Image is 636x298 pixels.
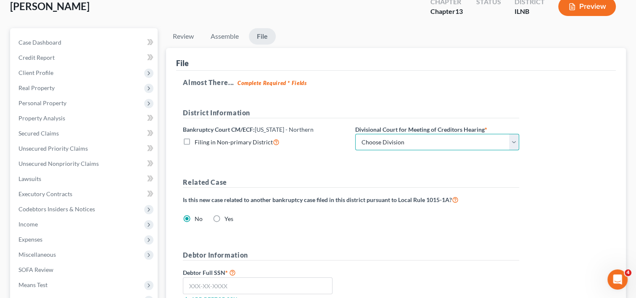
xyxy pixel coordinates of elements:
[12,111,158,126] a: Property Analysis
[18,236,42,243] span: Expenses
[183,125,314,134] label: Bankruptcy Court CM/ECF:
[255,126,314,133] span: [US_STATE] - Northern
[12,35,158,50] a: Case Dashboard
[18,190,72,197] span: Executory Contracts
[12,186,158,202] a: Executory Contracts
[166,28,201,45] a: Review
[12,156,158,171] a: Unsecured Nonpriority Claims
[183,250,519,261] h5: Debtor Information
[204,28,245,45] a: Assemble
[12,50,158,65] a: Credit Report
[455,7,463,15] span: 13
[183,177,519,188] h5: Related Case
[18,69,53,76] span: Client Profile
[12,262,158,277] a: SOFA Review
[12,171,158,186] a: Lawsuits
[18,281,48,288] span: Means Test
[249,28,276,45] a: File
[183,108,519,118] h5: District Information
[355,125,487,134] label: Divisional Court for Meeting of Creditors Hearing
[238,80,307,86] strong: Complete Required * Fields
[607,269,628,290] iframe: Intercom live chat
[224,215,233,222] span: Yes
[430,7,463,16] div: Chapter
[18,221,38,228] span: Income
[12,126,158,141] a: Secured Claims
[183,77,609,88] h5: Almost There...
[625,269,631,276] span: 4
[179,267,351,277] label: Debtor Full SSN
[18,251,56,258] span: Miscellaneous
[515,7,545,16] div: ILNB
[18,114,65,122] span: Property Analysis
[195,215,203,222] span: No
[183,194,459,205] label: Is this new case related to another bankruptcy case filed in this district pursuant to Local Rule...
[12,141,158,156] a: Unsecured Priority Claims
[18,160,99,167] span: Unsecured Nonpriority Claims
[18,130,59,137] span: Secured Claims
[18,205,95,213] span: Codebtors Insiders & Notices
[18,145,88,152] span: Unsecured Priority Claims
[18,266,53,273] span: SOFA Review
[18,84,55,91] span: Real Property
[18,39,61,46] span: Case Dashboard
[18,99,66,106] span: Personal Property
[183,277,333,294] input: XXX-XX-XXXX
[18,54,55,61] span: Credit Report
[18,175,41,182] span: Lawsuits
[176,58,189,68] div: File
[195,138,273,146] span: Filing in Non-primary District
